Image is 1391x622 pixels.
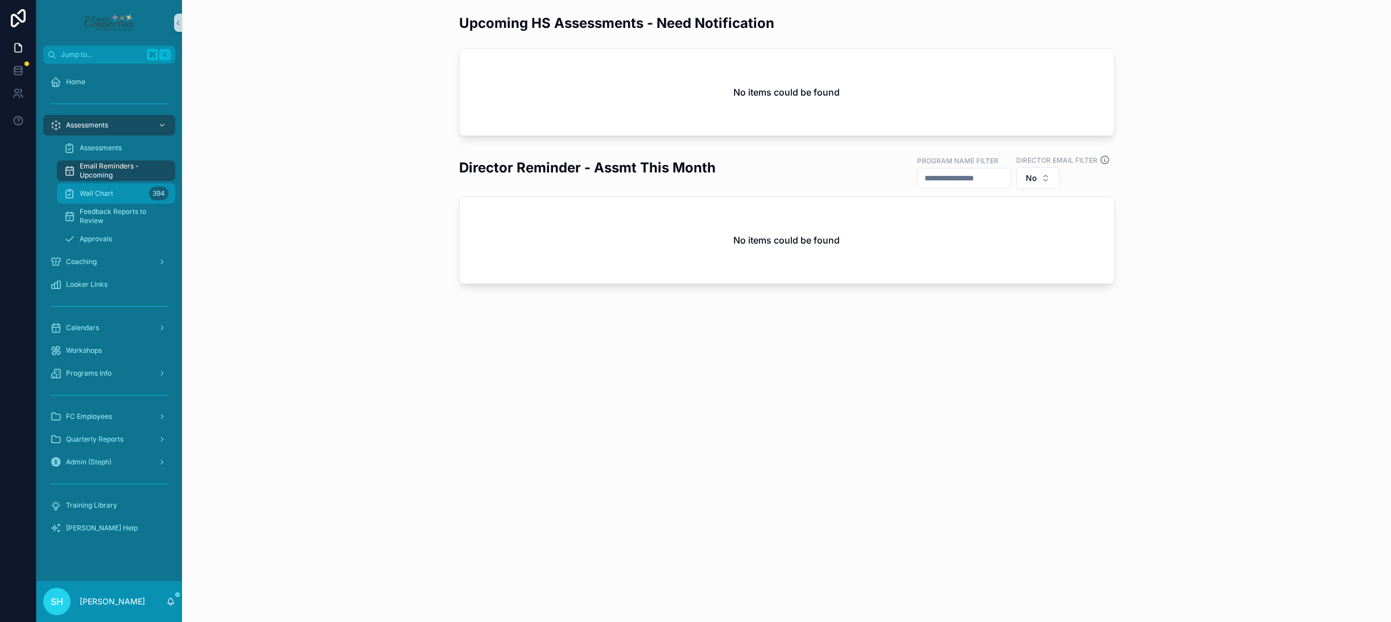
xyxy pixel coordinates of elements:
span: Training Library [66,501,117,510]
span: Assessments [80,143,122,153]
span: Programs Info [66,369,112,378]
a: Feedback Reports to Review [57,206,175,226]
span: Workshops [66,346,102,355]
span: Feedback Reports to Review [80,207,164,225]
a: Calendars [43,318,175,338]
a: Programs Info [43,363,175,384]
span: SH [51,595,63,608]
a: Coaching [43,252,175,272]
span: Approvals [80,234,112,244]
span: Jump to... [61,50,142,59]
p: [PERSON_NAME] [80,596,145,607]
a: Quarterly Reports [43,429,175,450]
button: Jump to...K [43,46,175,64]
a: Assessments [57,138,175,158]
a: Approvals [57,229,175,249]
span: No [1026,172,1037,184]
a: Looker Links [43,274,175,295]
a: Admin (Steph) [43,452,175,472]
h2: Upcoming HS Assessments - Need Notification [459,14,774,32]
h2: Director Reminder - Assmt This Month [459,158,716,177]
span: Home [66,77,85,86]
a: Email Reminders - Upcoming [57,160,175,181]
span: Assessments [66,121,108,130]
a: FC Employees [43,406,175,427]
div: scrollable content [36,64,182,553]
span: Looker Links [66,280,108,289]
span: Calendars [66,323,99,332]
span: K [160,50,170,59]
img: App logo [84,14,134,32]
span: Quarterly Reports [66,435,123,444]
h2: No items could be found [733,85,840,99]
label: Director Email Filter [1016,155,1097,165]
span: [PERSON_NAME] Help [66,524,138,533]
h2: No items could be found [733,233,840,247]
span: FC Employees [66,412,112,421]
a: Workshops [43,340,175,361]
span: Wall Chart [80,189,113,198]
button: Select Button [1016,167,1060,189]
span: Coaching [66,257,97,266]
a: Training Library [43,495,175,516]
label: Program Name Filter [917,155,998,166]
a: Assessments [43,115,175,135]
a: Wall Chart394 [57,183,175,204]
a: Home [43,72,175,92]
a: [PERSON_NAME] Help [43,518,175,538]
div: 394 [149,187,168,200]
span: Email Reminders - Upcoming [80,162,164,180]
span: Admin (Steph) [66,458,112,467]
